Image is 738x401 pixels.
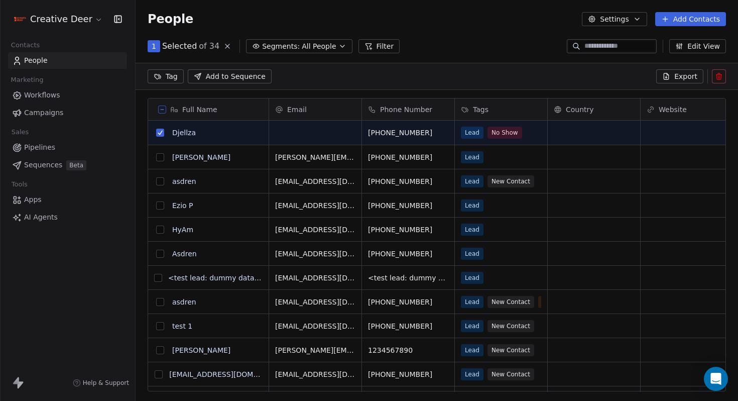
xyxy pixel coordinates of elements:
[7,72,48,87] span: Marketing
[148,69,184,83] button: Tag
[172,129,196,137] a: Djellza
[368,249,448,259] span: [PHONE_NUMBER]
[368,225,448,235] span: [PHONE_NUMBER]
[172,226,193,234] a: HyAm
[275,176,355,186] span: [EMAIL_ADDRESS][DOMAIN_NAME]
[169,370,292,378] a: [EMAIL_ADDRESS][DOMAIN_NAME]
[172,298,196,306] a: asdren
[538,296,556,308] span: VIP
[368,369,448,379] span: [PHONE_NUMBER]
[487,344,534,356] span: New Contact
[168,274,311,282] a: <test lead: dummy data for first_name>
[7,125,33,140] span: Sales
[368,273,448,283] span: <test lead: dummy data for phone_number>
[8,157,127,173] a: SequencesBeta
[582,12,647,26] button: Settings
[275,152,355,162] span: [PERSON_NAME][EMAIL_ADDRESS][DOMAIN_NAME]
[461,224,483,236] span: Lead
[172,177,196,185] a: asdren
[275,369,355,379] span: [EMAIL_ADDRESS][DOMAIN_NAME]
[172,250,197,258] a: Asdren
[461,248,483,260] span: Lead
[461,175,483,187] span: Lead
[368,152,448,162] span: [PHONE_NUMBER]
[83,379,129,387] span: Help & Support
[73,379,129,387] a: Help & Support
[358,39,400,53] button: Filter
[148,40,160,52] button: 1
[262,41,300,52] span: Segments:
[461,151,483,163] span: Lead
[162,40,197,52] span: Selected
[461,199,483,212] span: Lead
[24,160,62,170] span: Sequences
[461,296,483,308] span: Lead
[275,273,355,283] span: [EMAIL_ADDRESS][DOMAIN_NAME]
[24,194,42,205] span: Apps
[24,90,60,101] span: Workflows
[487,296,534,308] span: New Contact
[287,105,307,115] span: Email
[148,98,269,120] div: Full Name
[12,11,105,28] button: Creative Deer
[487,320,534,332] span: New Contact
[368,321,448,331] span: [PHONE_NUMBER]
[14,13,26,25] img: Logo%20CD1.pdf%20(1).png
[487,175,534,187] span: New Contact
[148,12,193,27] span: People
[275,345,355,355] span: [PERSON_NAME][EMAIL_ADDRESS][PERSON_NAME][DOMAIN_NAME]
[7,38,44,53] span: Contacts
[182,105,217,115] span: Full Name
[487,368,534,380] span: New Contact
[275,225,355,235] span: [EMAIL_ADDRESS][DOMAIN_NAME]
[461,127,483,139] span: Lead
[455,98,547,120] div: Tags
[66,160,86,170] span: Beta
[275,321,355,331] span: [EMAIL_ADDRESS][DOMAIN_NAME]
[166,71,178,81] span: Tag
[674,71,697,81] span: Export
[487,127,522,139] span: No Show
[172,322,192,330] a: test 1
[172,202,193,210] a: Ezio P
[8,139,127,156] a: Pipelines
[368,128,448,138] span: [PHONE_NUMBER]
[368,345,448,355] span: 1234567890
[206,71,266,81] span: Add to Sequence
[199,40,219,52] span: of 34
[152,41,156,51] span: 1
[24,142,55,153] span: Pipelines
[8,191,127,208] a: Apps
[669,39,726,53] button: Edit View
[368,201,448,211] span: [PHONE_NUMBER]
[461,368,483,380] span: Lead
[704,367,728,391] div: Open Intercom Messenger
[172,153,230,161] a: [PERSON_NAME]
[8,209,127,226] a: AI Agents
[566,105,594,115] span: Country
[148,121,269,392] div: grid
[8,105,127,121] a: Campaigns
[30,13,92,26] span: Creative Deer
[641,98,733,120] div: Website
[275,249,355,259] span: [EMAIL_ADDRESS][DOMAIN_NAME]
[24,212,58,223] span: AI Agents
[8,87,127,104] a: Workflows
[275,201,355,211] span: [EMAIL_ADDRESS][DOMAIN_NAME]
[275,297,355,307] span: [EMAIL_ADDRESS][DOMAIN_NAME]
[656,69,703,83] button: Export
[269,98,361,120] div: Email
[461,320,483,332] span: Lead
[24,108,63,118] span: Campaigns
[362,98,454,120] div: Phone Number
[188,69,272,83] button: Add to Sequence
[659,105,687,115] span: Website
[24,55,48,66] span: People
[548,98,640,120] div: Country
[302,41,336,52] span: All People
[655,12,726,26] button: Add Contacts
[473,105,488,115] span: Tags
[461,344,483,356] span: Lead
[7,177,32,192] span: Tools
[172,346,230,354] a: [PERSON_NAME]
